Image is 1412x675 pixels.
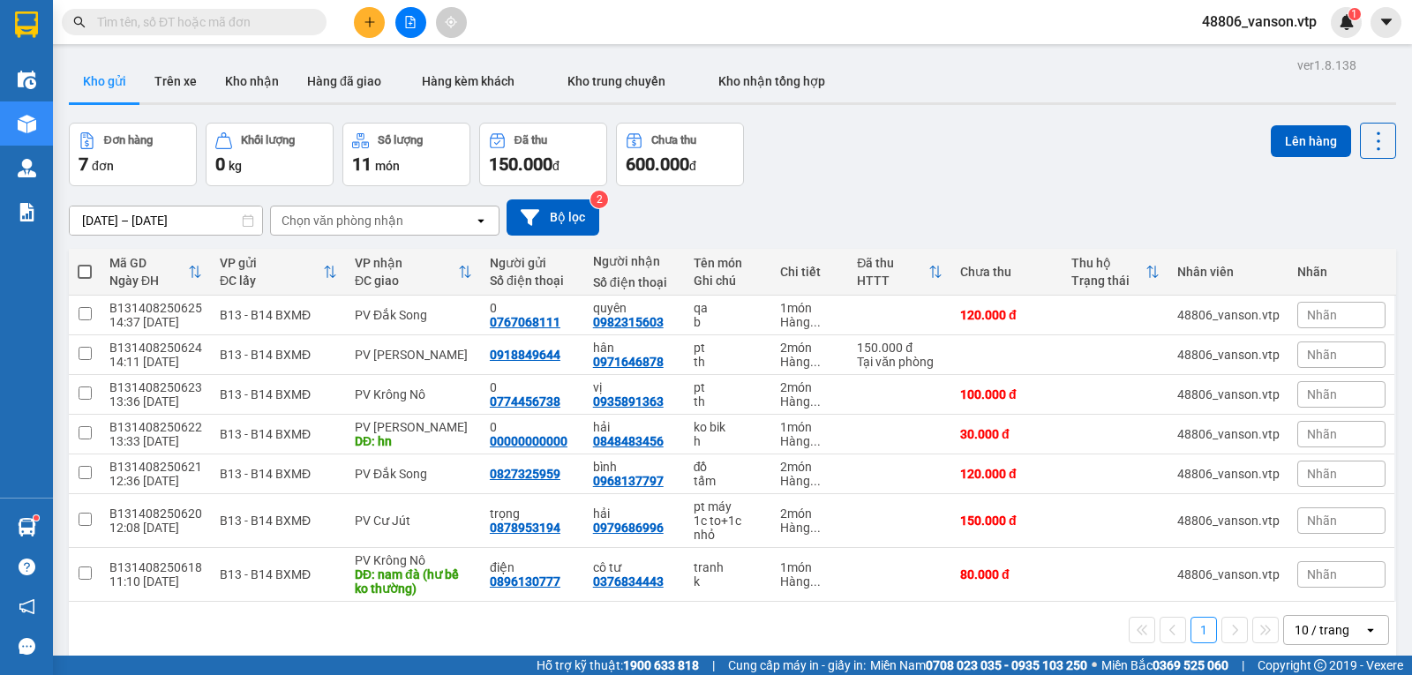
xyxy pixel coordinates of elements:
[593,301,676,315] div: quyên
[19,598,35,615] span: notification
[567,74,665,88] span: Kho trung chuyển
[220,387,337,401] div: B13 - B14 BXMĐ
[140,60,211,102] button: Trên xe
[780,380,839,394] div: 2 món
[1295,621,1349,639] div: 10 / trang
[490,394,560,409] div: 0774456738
[810,315,821,329] span: ...
[780,506,839,521] div: 2 món
[593,560,676,574] div: cô tư
[780,355,839,369] div: Hàng thông thường
[211,60,293,102] button: Kho nhận
[780,434,839,448] div: Hàng thông thường
[490,380,575,394] div: 0
[593,380,676,394] div: vị
[109,521,202,535] div: 12:08 [DATE]
[1190,617,1217,643] button: 1
[593,460,676,474] div: bình
[109,474,202,488] div: 12:36 [DATE]
[1177,387,1280,401] div: 48806_vanson.vtp
[489,154,552,175] span: 150.000
[857,256,928,270] div: Đã thu
[445,16,457,28] span: aim
[490,506,575,521] div: trọng
[474,214,488,228] svg: open
[1339,14,1355,30] img: icon-new-feature
[479,123,607,186] button: Đã thu150.000đ
[109,355,202,369] div: 14:11 [DATE]
[355,553,472,567] div: PV Krông Nô
[215,154,225,175] span: 0
[1307,427,1337,441] span: Nhãn
[1351,8,1357,20] span: 1
[101,249,211,296] th: Toggle SortBy
[960,427,1054,441] div: 30.000 đ
[109,256,188,270] div: Mã GD
[593,420,676,434] div: hải
[616,123,744,186] button: Chưa thu600.000đ
[220,514,337,528] div: B13 - B14 BXMĐ
[109,380,202,394] div: B131408250623
[780,521,839,535] div: Hàng thông thường
[355,467,472,481] div: PV Đắk Song
[1153,658,1228,672] strong: 0369 525 060
[694,315,763,329] div: b
[109,506,202,521] div: B131408250620
[109,574,202,589] div: 11:10 [DATE]
[18,71,36,89] img: warehouse-icon
[926,658,1087,672] strong: 0708 023 035 - 0935 103 250
[593,574,664,589] div: 0376834443
[623,658,699,672] strong: 1900 633 818
[355,420,472,434] div: PV [PERSON_NAME]
[780,265,839,279] div: Chi tiết
[1177,467,1280,481] div: 48806_vanson.vtp
[490,467,560,481] div: 0827325959
[507,199,599,236] button: Bộ lọc
[355,387,472,401] div: PV Krông Nô
[593,254,676,268] div: Người nhận
[168,79,249,93] span: 14:37:17 [DATE]
[810,434,821,448] span: ...
[109,315,202,329] div: 14:37 [DATE]
[1378,14,1394,30] span: caret-down
[593,474,664,488] div: 0968137797
[18,40,41,84] img: logo
[651,134,696,146] div: Chưa thu
[220,274,323,288] div: ĐC lấy
[19,559,35,575] span: question-circle
[157,66,249,79] span: B131408250625
[282,212,403,229] div: Chọn văn phòng nhận
[780,420,839,434] div: 1 món
[694,460,763,474] div: đồ
[810,521,821,535] span: ...
[220,567,337,581] div: B13 - B14 BXMĐ
[490,434,567,448] div: 00000000000
[728,656,866,675] span: Cung cấp máy in - giấy in:
[79,154,88,175] span: 7
[780,341,839,355] div: 2 món
[109,341,202,355] div: B131408250624
[490,420,575,434] div: 0
[1071,256,1145,270] div: Thu hộ
[220,467,337,481] div: B13 - B14 BXMĐ
[593,394,664,409] div: 0935891363
[97,12,305,32] input: Tìm tên, số ĐT hoặc mã đơn
[718,74,825,88] span: Kho nhận tổng hợp
[109,274,188,288] div: Ngày ĐH
[1177,348,1280,362] div: 48806_vanson.vtp
[960,467,1054,481] div: 120.000 đ
[1307,467,1337,481] span: Nhãn
[355,274,458,288] div: ĐC giao
[537,656,699,675] span: Hỗ trợ kỹ thuật:
[355,348,472,362] div: PV [PERSON_NAME]
[378,134,423,146] div: Số lượng
[593,315,664,329] div: 0982315603
[780,574,839,589] div: Hàng thông thường
[104,134,153,146] div: Đơn hàng
[109,460,202,474] div: B131408250621
[1177,427,1280,441] div: 48806_vanson.vtp
[342,123,470,186] button: Số lượng11món
[490,256,575,270] div: Người gửi
[960,387,1054,401] div: 100.000 đ
[810,355,821,369] span: ...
